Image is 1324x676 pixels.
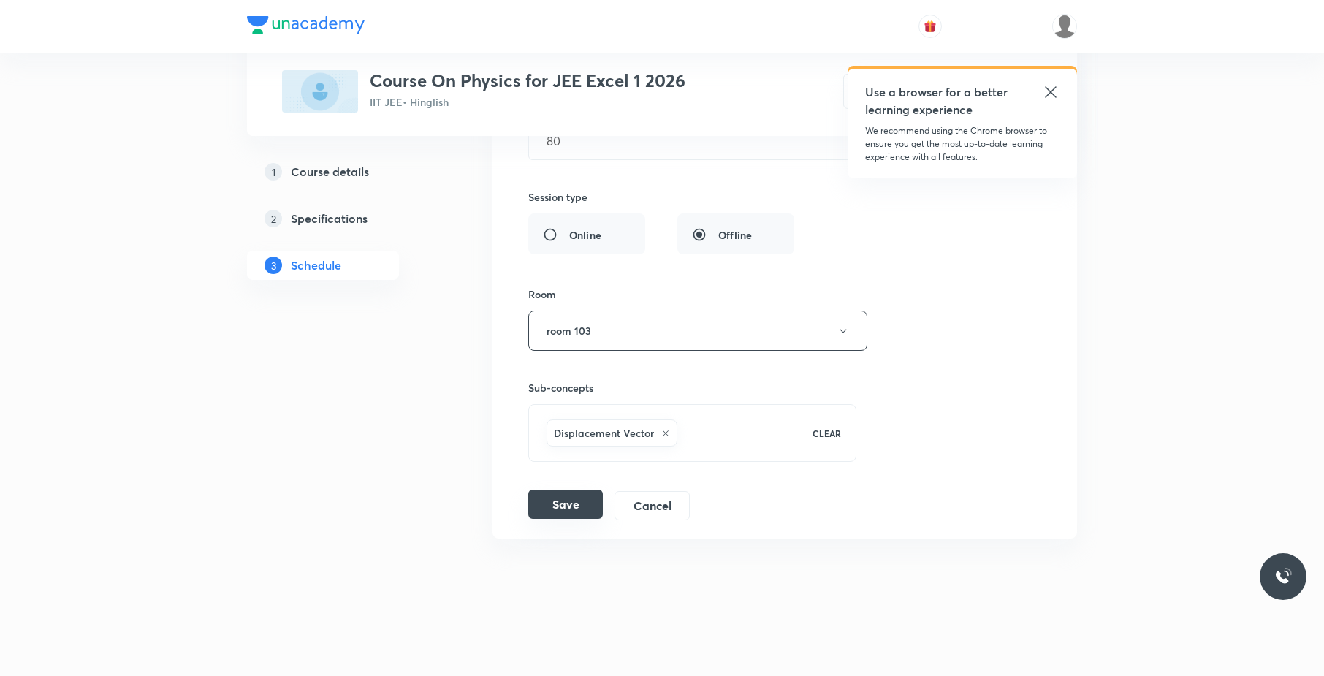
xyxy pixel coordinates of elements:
p: 2 [265,210,282,227]
p: IIT JEE • Hinglish [370,94,685,110]
button: Preview [843,74,937,109]
img: avatar [924,20,937,33]
h6: Session type [528,189,587,205]
h5: Specifications [291,210,368,227]
h6: Sub-concepts [528,380,856,395]
p: CLEAR [813,427,841,440]
a: 2Specifications [247,204,446,233]
img: D311694D-ACA5-4DF1-A9AC-4D896CE1180E_plus.png [282,70,358,113]
button: Cancel [615,491,690,520]
img: aadi Shukla [1052,14,1077,39]
h5: Use a browser for a better learning experience [865,83,1011,118]
a: Company Logo [247,16,365,37]
h5: Schedule [291,257,341,274]
p: 1 [265,163,282,181]
button: avatar [918,15,942,38]
button: room 103 [528,311,867,351]
button: Save [528,490,603,519]
p: 3 [265,257,282,274]
img: Company Logo [247,16,365,34]
p: We recommend using the Chrome browser to ensure you get the most up-to-date learning experience w... [865,124,1059,164]
h6: Room [528,286,556,302]
a: 1Course details [247,157,446,186]
img: ttu [1274,568,1292,585]
h3: Course On Physics for JEE Excel 1 2026 [370,70,685,91]
h5: Course details [291,163,369,181]
h6: Displacement Vector [554,425,654,441]
input: 80 [529,122,864,159]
